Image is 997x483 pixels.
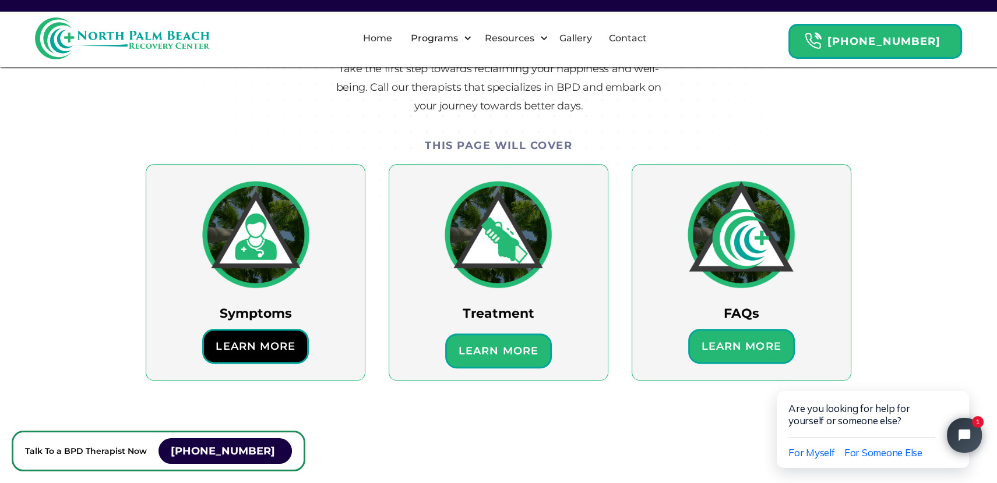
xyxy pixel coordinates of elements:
[788,18,962,59] a: Header Calendar Icons[PHONE_NUMBER]
[474,20,551,57] div: Resources
[25,444,147,458] p: Talk To a BPD Therapist Now
[552,20,599,57] a: Gallery
[696,338,787,355] h6: Learn More
[158,438,292,464] a: [PHONE_NUMBER]
[356,20,399,57] a: Home
[330,59,668,115] p: Take the first step towards reclaiming your happiness and well-being. Call our therapists that sp...
[683,304,799,323] h3: FAQs
[210,338,301,355] h6: Learn More
[400,20,474,57] div: Programs
[752,353,997,483] iframe: Tidio Chat
[453,342,544,360] h6: Learn More
[202,329,309,364] a: Learn More
[827,35,940,48] strong: [PHONE_NUMBER]
[445,333,552,368] a: Learn More
[407,31,460,45] div: Programs
[481,31,537,45] div: Resources
[602,20,654,57] a: Contact
[688,329,795,364] a: Learn More
[440,304,556,323] h3: Treatment
[135,138,863,152] div: This Page WIll Cover
[804,32,822,50] img: Header Calendar Icons
[171,445,275,457] strong: [PHONE_NUMBER]
[202,304,309,323] h3: Symptoms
